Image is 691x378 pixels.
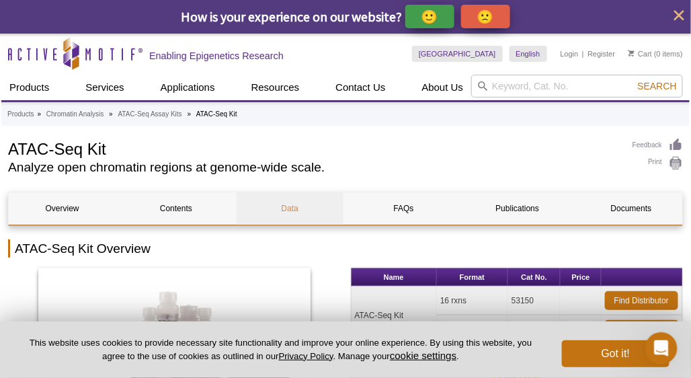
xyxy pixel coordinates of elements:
a: Applications [153,75,223,100]
h1: ATAC-Seq Kit [8,138,619,158]
button: cookie settings [390,350,456,361]
a: Contents [122,192,229,225]
a: English [510,46,547,62]
th: Format [437,268,508,287]
p: 🙁 [477,8,494,25]
a: [GEOGRAPHIC_DATA] [412,46,503,62]
a: FAQs [350,192,457,225]
a: Resources [243,75,308,100]
a: Register [587,49,615,59]
li: » [109,110,113,118]
a: Contact Us [327,75,393,100]
a: Find Distributor [605,291,678,310]
p: 🙂 [421,8,438,25]
th: Name [352,268,438,287]
a: Overview [9,192,116,225]
span: How is your experience on our website? [181,8,403,25]
img: Your Cart [628,50,635,56]
a: Documents [578,192,685,225]
a: Find Distributor [605,320,679,339]
li: » [188,110,192,118]
a: Services [77,75,132,100]
td: ATAC-Seq Kit [352,287,438,344]
button: Got it! [562,340,669,367]
a: Products [7,108,34,120]
a: Publications [464,192,571,225]
input: Keyword, Cat. No. [471,75,683,98]
li: (0 items) [628,46,683,62]
a: ATAC-Seq Assay Kits [118,108,182,120]
a: Chromatin Analysis [46,108,104,120]
p: This website uses cookies to provide necessary site functionality and improve your online experie... [22,337,540,363]
li: | [582,46,584,62]
h2: Analyze open chromatin regions at genome-wide scale. [8,161,619,174]
a: Print [633,156,683,171]
th: Cat No. [508,268,561,287]
th: Price [561,268,602,287]
td: 3 x 16 rxns [437,315,508,344]
li: » [37,110,41,118]
a: Data [237,192,343,225]
td: 53150 [508,287,561,315]
iframe: Intercom live chat [645,332,678,365]
a: Login [561,49,579,59]
button: close [671,7,688,24]
span: Search [638,81,677,91]
a: Privacy Policy [279,351,333,361]
li: ATAC-Seq Kit [196,110,237,118]
h2: ATAC-Seq Kit Overview [8,239,683,258]
h2: Enabling Epigenetics Research [149,50,284,62]
td: 53156 [508,315,561,344]
a: Feedback [633,138,683,153]
a: Cart [628,49,652,59]
button: Search [634,80,681,92]
a: About Us [414,75,472,100]
td: 16 rxns [437,287,508,315]
a: Products [1,75,57,100]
